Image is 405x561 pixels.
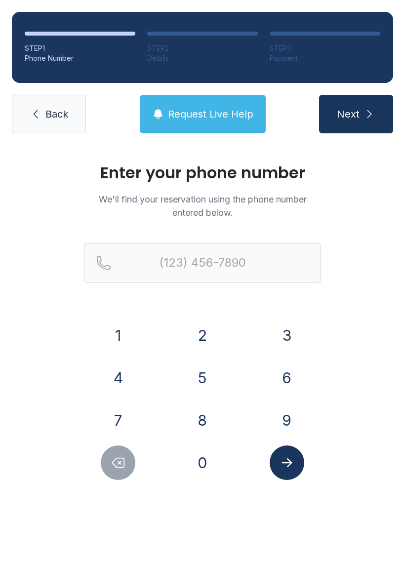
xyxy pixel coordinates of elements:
[84,193,321,219] p: We'll find your reservation using the phone number entered below.
[270,53,380,63] div: Payment
[337,107,360,121] span: Next
[101,318,135,353] button: 1
[25,53,135,63] div: Phone Number
[185,445,220,480] button: 0
[270,361,304,395] button: 6
[25,43,135,53] div: STEP 1
[101,403,135,438] button: 7
[101,445,135,480] button: Delete number
[270,43,380,53] div: STEP 3
[185,403,220,438] button: 8
[101,361,135,395] button: 4
[270,318,304,353] button: 3
[84,165,321,181] h1: Enter your phone number
[185,361,220,395] button: 5
[168,107,253,121] span: Request Live Help
[185,318,220,353] button: 2
[45,107,68,121] span: Back
[270,445,304,480] button: Submit lookup form
[147,43,258,53] div: STEP 2
[270,403,304,438] button: 9
[147,53,258,63] div: Details
[84,243,321,282] input: Reservation phone number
